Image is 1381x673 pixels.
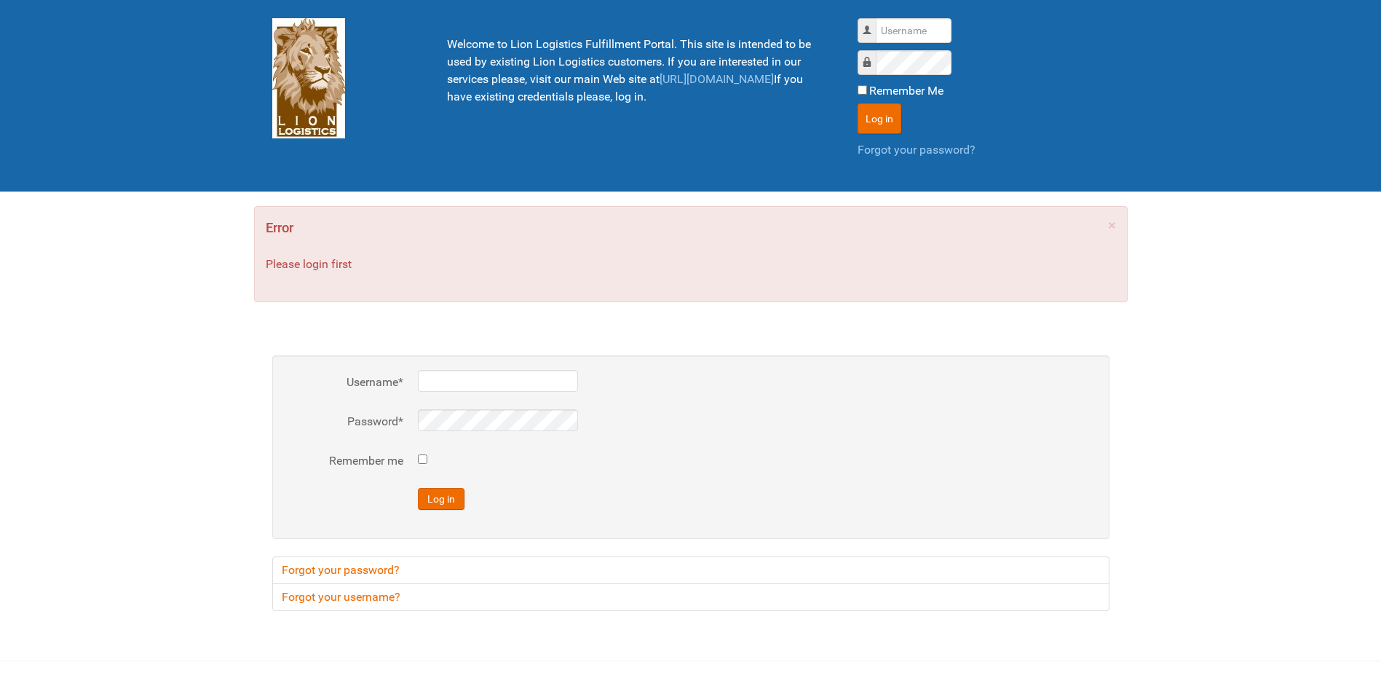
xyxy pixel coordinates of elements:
[418,488,464,510] button: Log in
[1108,218,1116,232] a: ×
[858,143,976,157] a: Forgot your password?
[869,82,943,100] label: Remember Me
[287,374,403,391] label: Username
[447,36,821,106] p: Welcome to Lion Logistics Fulfillment Portal. This site is intended to be used by existing Lion L...
[287,452,403,470] label: Remember me
[272,556,1109,584] a: Forgot your password?
[287,413,403,430] label: Password
[876,18,951,43] input: Username
[272,583,1109,611] a: Forgot your username?
[858,103,901,134] button: Log in
[660,72,774,86] a: [URL][DOMAIN_NAME]
[272,71,345,84] a: Lion Logistics
[266,256,1116,273] p: Please login first
[266,218,1116,238] h4: Error
[272,18,345,138] img: Lion Logistics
